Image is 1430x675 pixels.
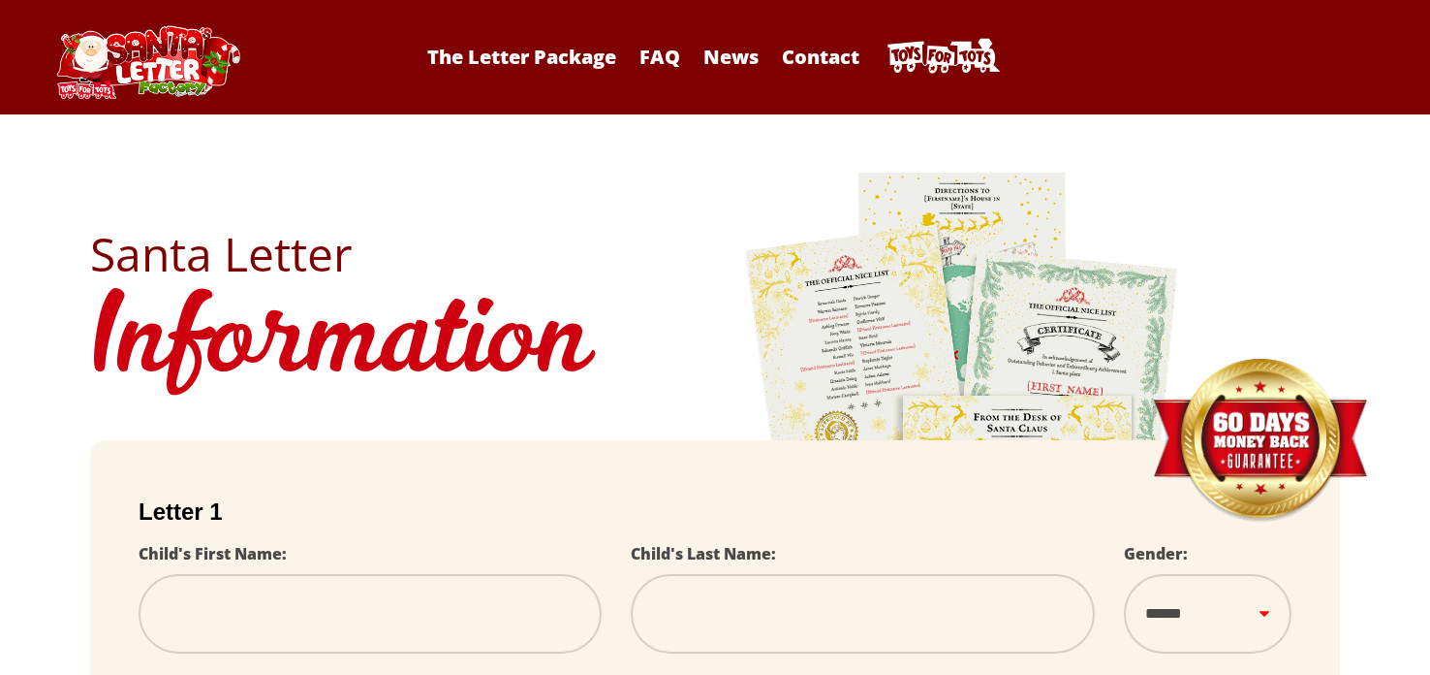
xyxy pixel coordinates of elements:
[1124,543,1188,564] label: Gender:
[90,231,1340,277] h2: Santa Letter
[631,543,776,564] label: Child's Last Name:
[772,44,869,70] a: Contact
[139,543,287,564] label: Child's First Name:
[1151,358,1369,524] img: Money Back Guarantee
[418,44,626,70] a: The Letter Package
[694,44,768,70] a: News
[630,44,690,70] a: FAQ
[1308,617,1411,665] iframe: Opens a widget where you can find more information
[50,25,244,99] img: Santa Letter Logo
[90,277,1340,411] h1: Information
[139,498,1291,526] h2: Letter 1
